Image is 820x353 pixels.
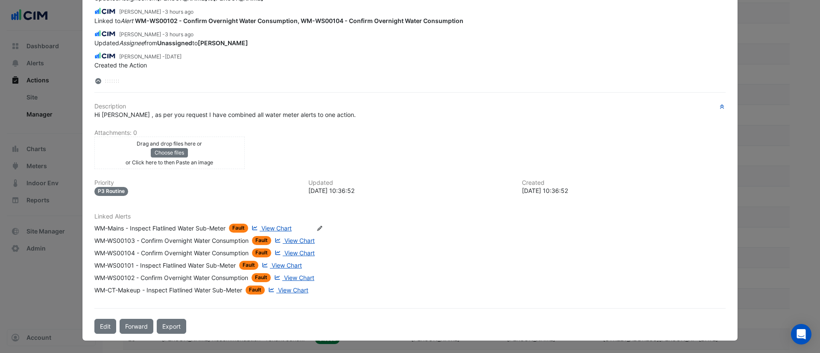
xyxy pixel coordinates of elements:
[120,17,133,24] em: Alert
[94,51,116,61] img: CIM
[252,248,271,257] span: Fault
[284,274,314,281] span: View Chart
[252,236,271,245] span: Fault
[273,248,315,257] a: View Chart
[151,148,188,158] button: Choose files
[316,225,323,232] fa-icon: Edit Linked Alerts
[119,8,193,16] small: [PERSON_NAME] -
[165,31,193,38] span: 2025-09-08 11:18:55
[284,237,315,244] span: View Chart
[119,31,193,38] small: [PERSON_NAME] -
[94,261,236,270] div: WM-WS00101 - Inspect Flatlined Water Sub-Meter
[239,261,258,270] span: Fault
[260,261,302,270] a: View Chart
[522,186,726,195] div: [DATE] 10:36:52
[252,273,271,282] span: Fault
[94,236,249,245] div: WM-WS00103 - Confirm Overnight Water Consumption
[137,140,202,147] small: Drag and drop files here or
[135,17,463,24] strong: WM-WS00102 - Confirm Overnight Water Consumption, WM-WS00104 - Confirm Overnight Water Consumption
[94,103,726,110] h6: Description
[94,17,463,24] span: Linked to
[250,224,292,233] a: View Chart
[278,286,308,294] span: View Chart
[120,319,153,334] button: Forward
[94,187,128,196] div: P3 Routine
[308,186,512,195] div: [DATE] 10:36:52
[308,179,512,187] h6: Updated
[94,224,225,233] div: WM-Mains - Inspect Flatlined Water Sub-Meter
[94,111,356,118] span: Hi [PERSON_NAME] , as per you request I have combined all water meter alerts to one action.
[157,319,186,334] a: Export
[94,319,116,334] button: Edit
[246,286,265,295] span: Fault
[165,9,193,15] span: 2025-09-08 11:20:02
[126,159,213,166] small: or Click here to then Paste an image
[273,236,315,245] a: View Chart
[119,53,182,61] small: [PERSON_NAME] -
[522,179,726,187] h6: Created
[165,53,182,60] span: 2025-09-04 10:36:52
[94,129,726,137] h6: Attachments: 0
[284,249,315,257] span: View Chart
[94,248,249,257] div: WM-WS00104 - Confirm Overnight Water Consumption
[94,179,298,187] h6: Priority
[261,225,292,232] span: View Chart
[94,286,242,295] div: WM-CT-Makeup - Inspect Flatlined Water Sub-Meter
[94,29,116,38] img: CIM
[94,39,248,47] span: Updated from to
[272,273,314,282] a: View Chart
[119,39,144,47] em: Assignee
[791,324,811,344] div: Open Intercom Messenger
[94,78,102,84] fa-layers: Scroll to Top
[157,39,192,47] strong: Unassigned
[229,224,248,233] span: Fault
[266,286,308,295] a: View Chart
[94,61,147,69] span: Created the Action
[272,262,302,269] span: View Chart
[94,213,726,220] h6: Linked Alerts
[198,39,248,47] strong: [PERSON_NAME]
[94,6,116,16] img: CIM
[94,273,248,282] div: WM-WS00102 - Confirm Overnight Water Consumption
